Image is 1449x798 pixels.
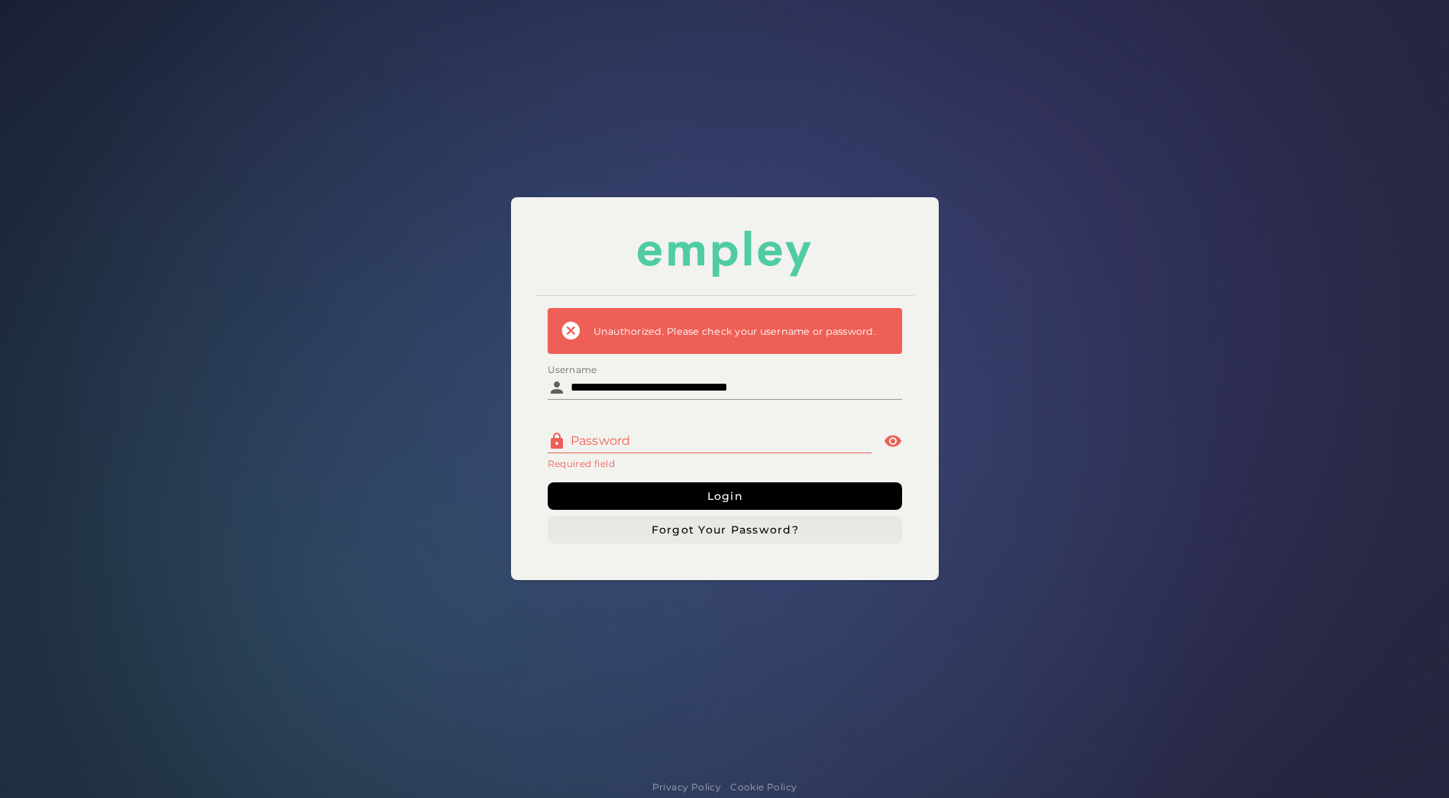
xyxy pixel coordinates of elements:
span: Login [706,489,743,503]
a: Cookie Policy [730,780,797,795]
span: Forgot Your Password? [650,523,799,537]
div: Unauthorized. Please check your username or password. [594,323,890,339]
i: Password appended action [884,432,902,450]
button: Forgot Your Password? [548,516,902,543]
a: Privacy Policy [652,780,722,795]
div: Required field [548,459,872,469]
button: Login [548,482,902,510]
